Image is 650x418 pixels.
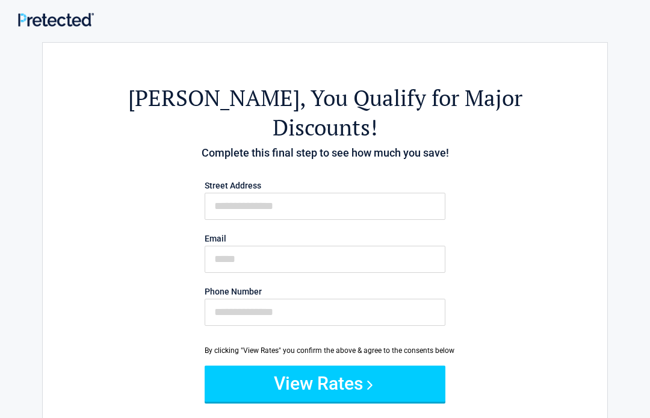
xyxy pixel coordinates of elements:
[205,234,445,243] label: Email
[205,366,445,402] button: View Rates
[205,345,445,356] div: By clicking "View Rates" you confirm the above & agree to the consents below
[205,181,445,190] label: Street Address
[205,287,445,296] label: Phone Number
[128,83,300,113] span: [PERSON_NAME]
[109,83,541,142] h2: , You Qualify for Major Discounts!
[18,13,94,27] img: Main Logo
[109,145,541,161] h4: Complete this final step to see how much you save!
